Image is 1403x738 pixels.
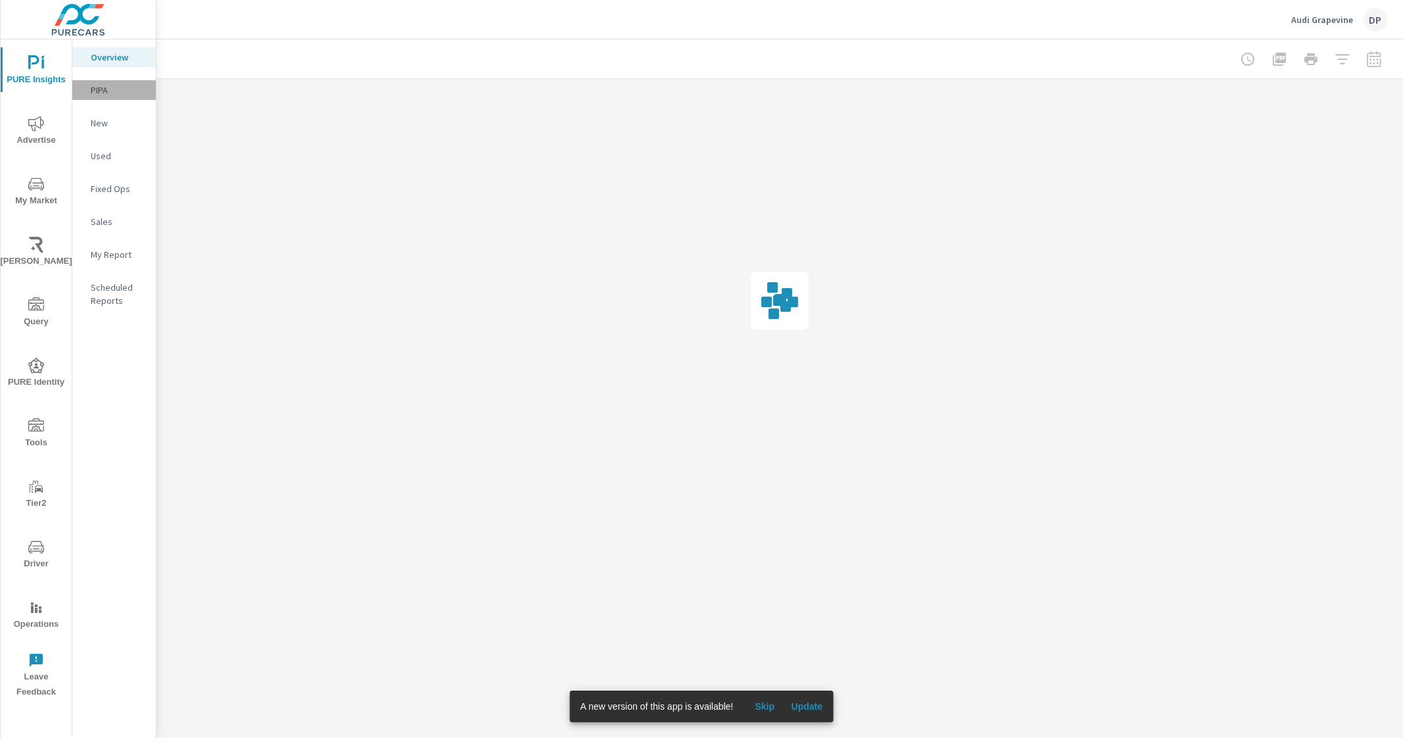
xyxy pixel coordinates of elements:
p: New [91,116,145,130]
span: Skip [749,701,780,712]
div: Fixed Ops [72,179,156,199]
div: Sales [72,212,156,232]
span: Operations [5,600,68,632]
span: Driver [5,539,68,572]
p: Used [91,149,145,162]
div: Overview [72,47,156,67]
button: Update [786,696,828,717]
div: DP [1364,8,1387,32]
div: PIPA [72,80,156,100]
div: nav menu [1,39,72,705]
p: Fixed Ops [91,182,145,195]
span: PURE Identity [5,358,68,390]
div: Used [72,146,156,166]
span: Update [791,701,822,712]
span: Query [5,297,68,330]
p: PIPA [91,84,145,97]
span: Advertise [5,116,68,148]
p: Scheduled Reports [91,281,145,307]
div: My Report [72,245,156,264]
span: [PERSON_NAME] [5,237,68,269]
button: Skip [744,696,786,717]
p: Overview [91,51,145,64]
span: Tier2 [5,479,68,511]
p: Audi Grapevine [1291,14,1353,26]
div: New [72,113,156,133]
span: Tools [5,418,68,451]
p: Sales [91,215,145,228]
span: PURE Insights [5,55,68,87]
span: Leave Feedback [5,652,68,700]
span: My Market [5,176,68,209]
span: A new version of this app is available! [581,701,734,712]
p: My Report [91,248,145,261]
div: Scheduled Reports [72,278,156,310]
